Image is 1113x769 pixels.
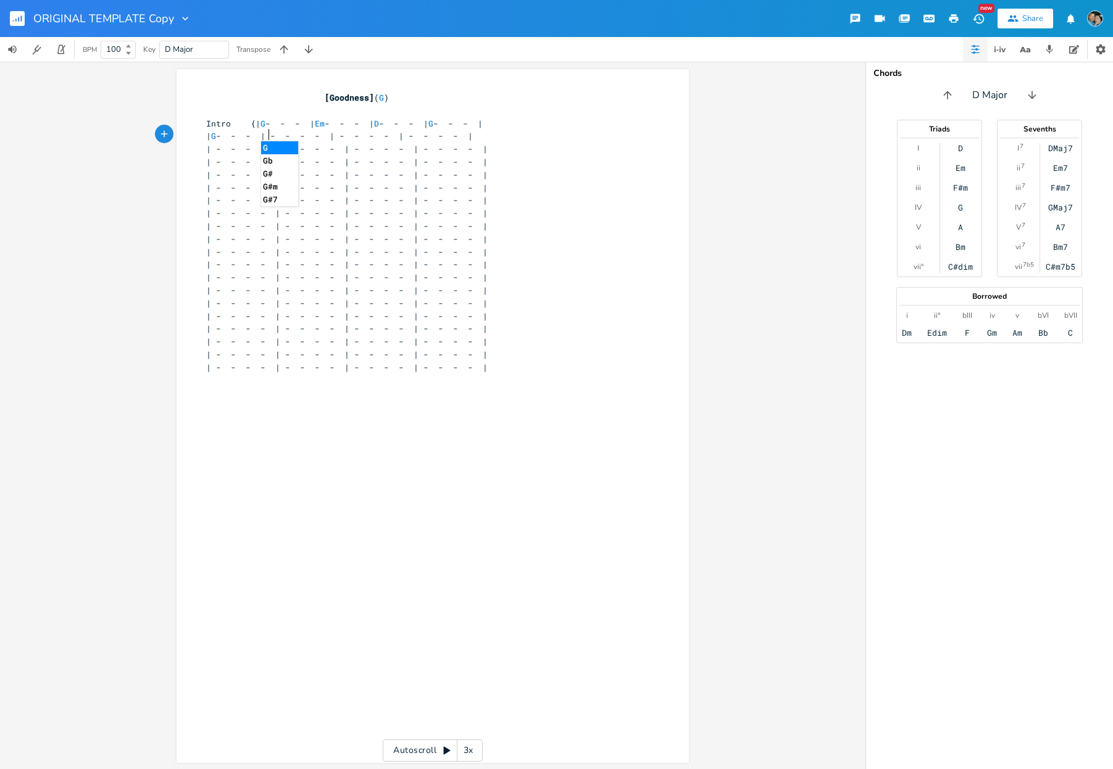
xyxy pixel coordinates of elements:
[1012,328,1022,338] div: Am
[1020,141,1023,151] sup: 7
[206,323,488,334] span: | - - - - | - - - - | - - - - | - - - - |
[206,92,389,103] span: ( )
[1064,310,1077,320] div: bVII
[958,143,963,153] div: D
[379,92,384,103] span: G
[261,167,298,180] li: G#
[374,118,379,129] span: D
[143,46,156,53] div: Key
[261,193,298,206] li: G#7
[206,220,488,231] span: | - - - - | - - - - | - - - - | - - - - |
[1056,222,1065,232] div: A7
[206,349,488,360] span: | - - - - | - - - - | - - - - | - - - - |
[236,46,270,53] div: Transpose
[972,88,1007,102] span: D Major
[1048,202,1073,212] div: GMaj7
[1016,222,1021,232] div: V
[1015,262,1022,272] div: vii
[958,222,963,232] div: A
[934,310,940,320] div: ii°
[956,163,965,173] div: Em
[915,242,921,252] div: vi
[1051,183,1070,193] div: F#m7
[956,242,965,252] div: Bm
[1015,202,1022,212] div: IV
[917,163,920,173] div: ii
[1038,328,1048,338] div: Bb
[261,180,298,193] li: G#m
[917,143,919,153] div: I
[206,143,488,154] span: | - - - - | - - - - | - - - - | - - - - |
[1053,242,1068,252] div: Bm7
[206,207,488,218] span: | - - - - | - - - - | - - - - | - - - - |
[1015,310,1019,320] div: v
[1068,328,1073,338] div: C
[1015,183,1021,193] div: iii
[958,202,963,212] div: G
[206,233,488,244] span: | - - - - | - - - - | - - - - | - - - - |
[1053,163,1068,173] div: Em7
[915,183,921,193] div: iii
[914,262,923,272] div: vii°
[990,310,995,320] div: iv
[978,4,994,13] div: New
[206,156,488,167] span: | - - - - | - - - - | - - - - | - - - - |
[383,739,483,762] div: Autoscroll
[873,69,1106,78] div: Chords
[915,202,922,212] div: IV
[206,310,488,322] span: | - - - - | - - - - | - - - - | - - - - |
[948,262,973,272] div: C#dim
[206,297,488,309] span: | - - - - | - - - - | - - - - | - - - - |
[206,182,488,193] span: | - - - - | - - - - | - - - - | - - - - |
[206,194,488,206] span: | - - - - | - - - - | - - - - | - - - - |
[206,272,488,283] span: | - - - - | - - - - | - - - - | - - - - |
[325,92,374,103] span: [Goodness]
[1022,220,1025,230] sup: 7
[998,9,1053,28] button: Share
[1017,143,1019,153] div: I
[1017,163,1020,173] div: ii
[33,13,174,24] span: ORIGINAL TEMPLATE Copy
[1022,201,1026,210] sup: 7
[1021,161,1025,171] sup: 7
[1022,13,1043,24] div: Share
[457,739,480,762] div: 3x
[953,183,968,193] div: F#m
[1015,242,1021,252] div: vi
[165,44,193,55] span: D Major
[206,285,488,296] span: | - - - - | - - - - | - - - - | - - - - |
[1048,143,1073,153] div: DMaj7
[206,169,488,180] span: | - - - - | - - - - | - - - - | - - - - |
[1046,262,1075,272] div: C#m7b5
[206,130,473,141] span: | - - - | - - - - | - - - - | - - - - |
[1038,310,1049,320] div: bVI
[902,328,912,338] div: Dm
[897,293,1082,300] div: Borrowed
[206,246,488,257] span: | - - - - | - - - - | - - - - | - - - - |
[261,118,265,129] span: G
[927,328,947,338] div: Edim
[962,310,972,320] div: bIII
[898,125,982,133] div: Triads
[261,154,298,167] li: Gb
[261,141,298,154] li: G
[1022,181,1025,191] sup: 7
[206,362,488,373] span: | - - - - | - - - - | - - - - | - - - - |
[428,118,433,129] span: G
[965,328,970,338] div: F
[315,118,325,129] span: Em
[966,7,991,30] button: New
[206,118,483,129] span: Intro {| - - - | - - - | - - - | - - - |
[206,259,488,270] span: | - - - - | - - - - | - - - - | - - - - |
[211,130,216,141] span: G
[906,310,908,320] div: i
[1023,260,1034,270] sup: 7b5
[83,46,97,53] div: BPM
[916,222,921,232] div: V
[998,125,1082,133] div: Sevenths
[1087,10,1103,27] img: KLBC Worship Team
[987,328,997,338] div: Gm
[1022,240,1025,250] sup: 7
[206,336,488,347] span: | - - - - | - - - - | - - - - | - - - - |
